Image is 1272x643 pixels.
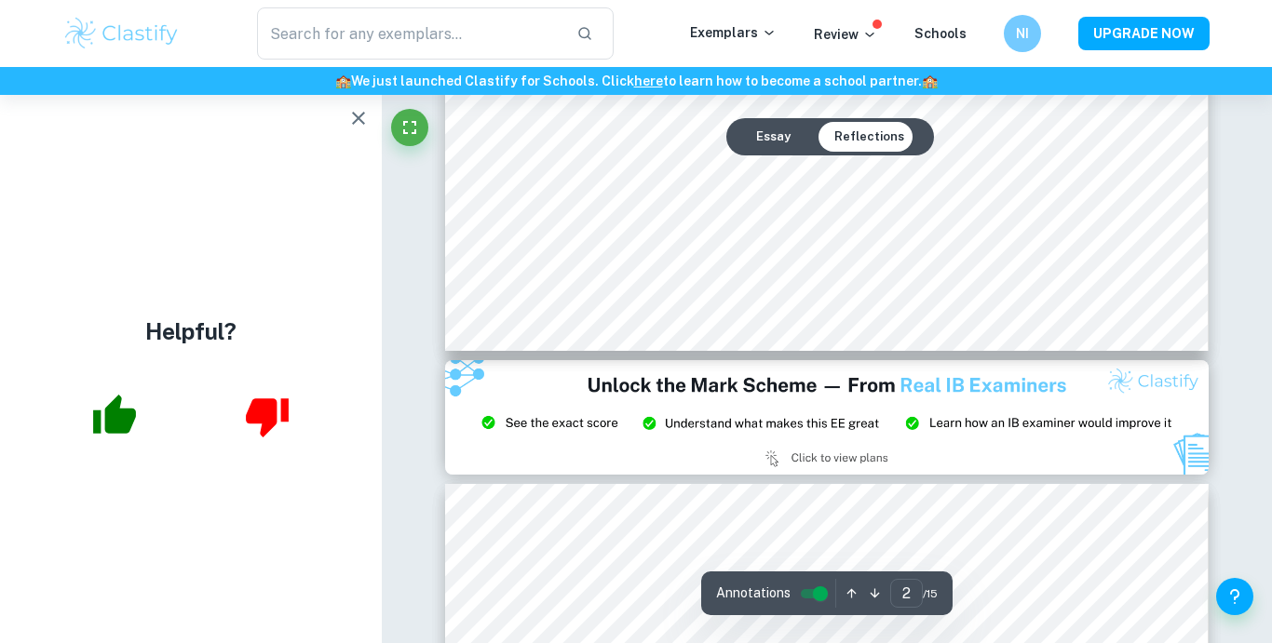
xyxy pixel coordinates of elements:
[391,109,428,146] button: Fullscreen
[257,7,562,60] input: Search for any exemplars...
[445,360,1209,475] img: Ad
[145,315,237,348] h4: Helpful?
[716,583,791,603] span: Annotations
[814,24,877,45] p: Review
[741,122,805,152] button: Essay
[4,71,1268,91] h6: We just launched Clastify for Schools. Click to learn how to become a school partner.
[914,26,967,41] a: Schools
[634,74,663,88] a: here
[923,585,938,602] span: / 15
[690,22,777,43] p: Exemplars
[1078,17,1210,50] button: UPGRADE NOW
[1004,15,1041,52] button: NI
[922,74,938,88] span: 🏫
[819,122,919,152] button: Reflections
[1216,578,1253,615] button: Help and Feedback
[1012,23,1034,44] h6: NI
[335,74,351,88] span: 🏫
[62,15,181,52] img: Clastify logo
